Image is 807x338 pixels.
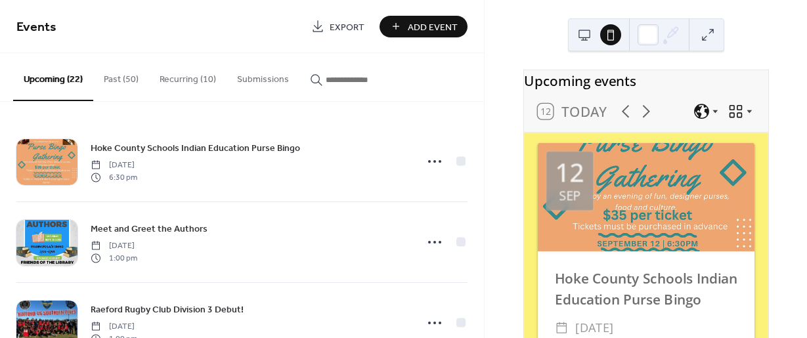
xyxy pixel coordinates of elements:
[91,171,137,183] span: 6:30 pm
[408,20,458,34] span: Add Event
[91,252,137,264] span: 1:00 pm
[524,70,768,91] div: Upcoming events
[91,221,207,236] a: Meet and Greet the Authors
[16,14,56,40] span: Events
[91,142,300,156] span: Hoke County Schools Indian Education Purse Bingo
[91,159,137,171] span: [DATE]
[91,302,244,317] a: Raeford Rugby Club Division 3 Debut!
[91,222,207,236] span: Meet and Greet the Authors
[380,16,468,37] button: Add Event
[559,189,580,202] div: Sep
[575,318,614,338] span: [DATE]
[93,53,149,100] button: Past (50)
[538,268,754,309] div: Hoke County Schools Indian Education Purse Bingo
[301,16,374,37] a: Export
[555,318,569,338] div: ​
[555,160,584,186] div: 12
[91,303,244,317] span: Raeford Rugby Club Division 3 Debut!
[13,53,93,101] button: Upcoming (22)
[91,140,300,156] a: Hoke County Schools Indian Education Purse Bingo
[91,321,137,333] span: [DATE]
[227,53,299,100] button: Submissions
[330,20,364,34] span: Export
[91,240,137,252] span: [DATE]
[149,53,227,100] button: Recurring (10)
